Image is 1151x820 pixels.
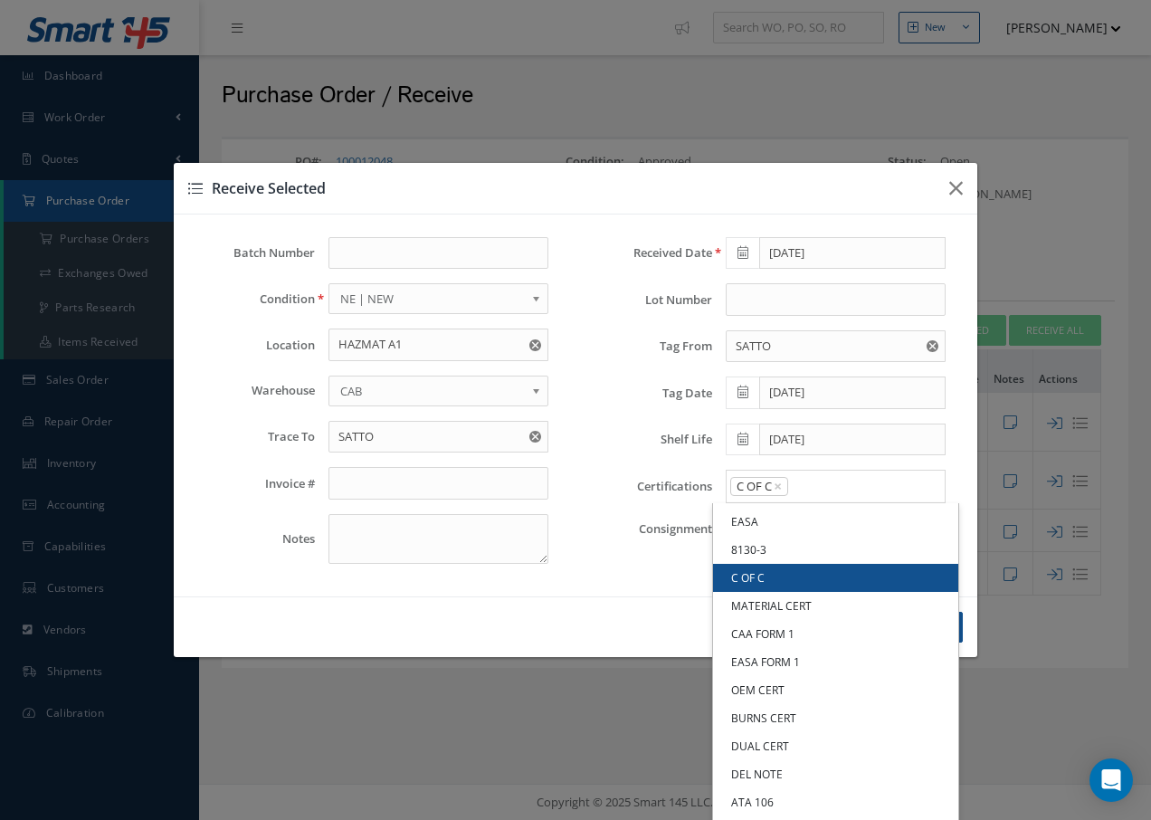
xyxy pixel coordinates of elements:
[774,479,782,493] button: Remove option
[328,329,548,361] input: Location
[192,477,315,491] label: Invoice #
[212,178,326,198] span: Receive Selected
[589,522,712,536] label: Consignment
[927,340,938,352] svg: Reset
[192,384,315,397] label: Warehouse
[529,431,541,443] svg: Reset
[589,246,712,260] label: Received Date
[713,732,958,760] a: DUAL CERT
[340,288,525,310] span: NE | NEW
[192,292,315,306] label: Condition
[589,339,712,353] label: Tag From
[713,760,958,788] a: DEL NOTE
[589,480,712,493] label: Certifications
[713,592,958,620] a: MATERIAL CERT
[192,338,315,352] label: Location
[713,508,958,536] a: EASA
[713,676,958,704] a: OEM CERT
[192,532,315,546] label: Notes
[774,476,782,496] span: ×
[340,380,525,402] span: CAB
[328,421,548,453] input: Trace To
[1089,758,1133,802] div: Open Intercom Messenger
[713,704,958,732] a: BURNS CERT
[529,339,541,351] svg: Reset
[526,329,548,361] button: Reset
[730,477,788,496] span: C OF C
[589,293,712,307] label: Lot Number
[192,430,315,443] label: Trace To
[713,536,958,564] a: 8130-3
[192,246,315,260] label: Batch Number
[713,648,958,676] a: EASA FORM 1
[713,620,958,648] a: CAA FORM 1
[726,330,946,363] input: Tag From
[589,433,712,446] label: Shelf Life
[526,421,548,453] button: Reset
[713,564,958,592] a: C OF C
[923,330,946,363] button: Reset
[790,477,935,496] input: Search for option
[589,386,712,400] label: Tag Date
[713,788,958,816] a: ATA 106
